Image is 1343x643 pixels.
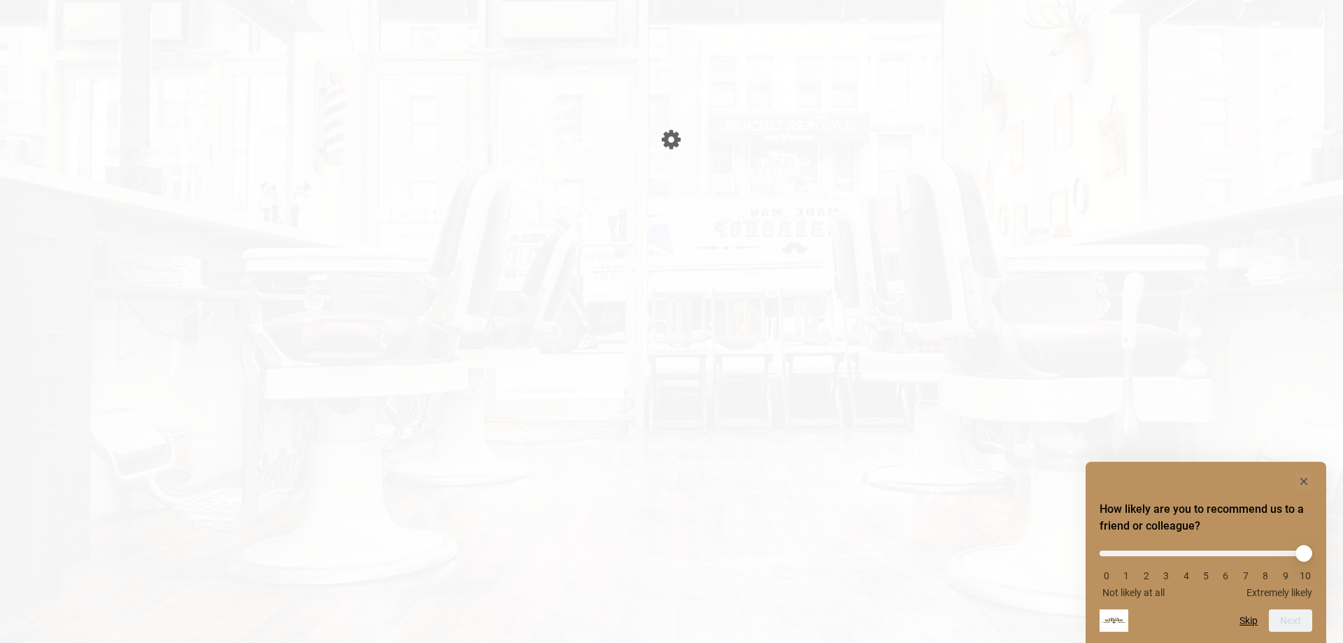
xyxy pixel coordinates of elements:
button: Skip [1239,615,1258,626]
li: 0 [1100,570,1114,581]
li: 4 [1179,570,1193,581]
li: 10 [1298,570,1312,581]
li: 3 [1159,570,1173,581]
li: 6 [1218,570,1232,581]
li: 7 [1239,570,1253,581]
button: Hide survey [1295,473,1312,490]
div: How likely are you to recommend us to a friend or colleague? Select an option from 0 to 10, with ... [1100,540,1312,598]
li: 5 [1199,570,1213,581]
li: 8 [1258,570,1272,581]
li: 1 [1119,570,1133,581]
h2: How likely are you to recommend us to a friend or colleague? Select an option from 0 to 10, with ... [1100,501,1312,535]
div: How likely are you to recommend us to a friend or colleague? Select an option from 0 to 10, with ... [1100,473,1312,632]
button: Next question [1269,609,1312,632]
li: 9 [1279,570,1293,581]
span: Extremely likely [1246,587,1312,598]
li: 2 [1139,570,1153,581]
span: Not likely at all [1102,587,1165,598]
